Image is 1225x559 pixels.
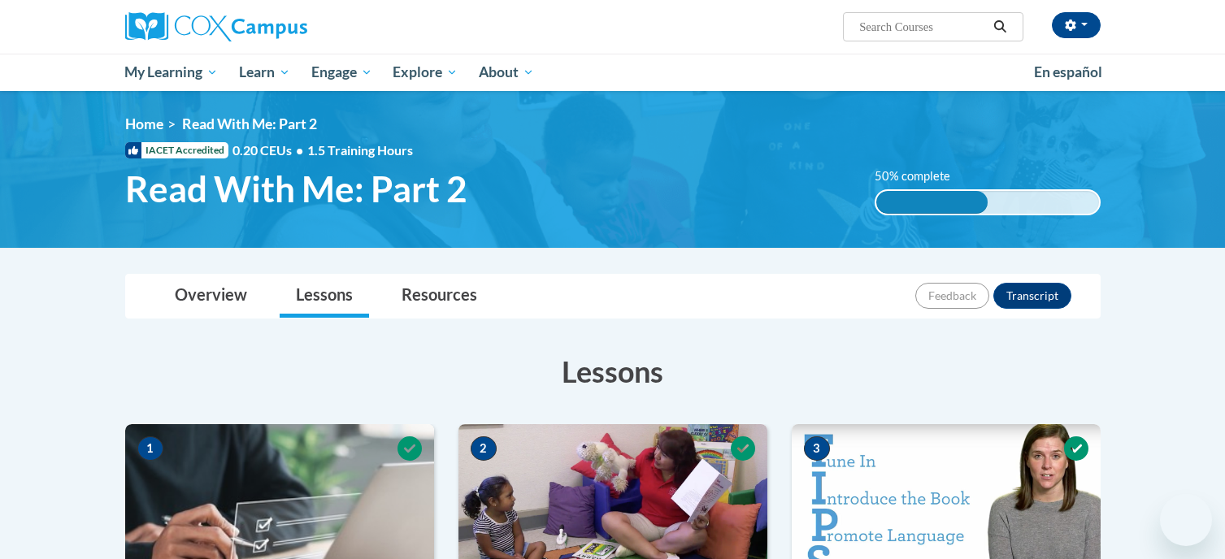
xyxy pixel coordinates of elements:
a: Resources [385,275,493,318]
a: Engage [301,54,383,91]
a: Explore [382,54,468,91]
a: En español [1023,55,1113,89]
span: IACET Accredited [125,142,228,158]
div: Main menu [101,54,1125,91]
span: 0.20 CEUs [232,141,307,159]
span: About [479,63,534,82]
span: Read With Me: Part 2 [182,115,317,132]
span: 3 [804,436,830,461]
a: Learn [228,54,301,91]
button: Account Settings [1052,12,1101,38]
button: Transcript [993,283,1071,309]
a: About [468,54,545,91]
span: My Learning [124,63,218,82]
span: Read With Me: Part 2 [125,167,467,210]
label: 50% complete [875,167,968,185]
span: Explore [393,63,458,82]
a: My Learning [115,54,229,91]
div: 50% complete [876,191,988,214]
span: Learn [239,63,290,82]
span: 1 [137,436,163,461]
img: Cox Campus [125,12,307,41]
span: 1.5 Training Hours [307,142,413,158]
span: En español [1034,63,1102,80]
span: • [296,142,303,158]
a: Home [125,115,163,132]
a: Cox Campus [125,12,434,41]
span: 2 [471,436,497,461]
span: Engage [311,63,372,82]
input: Search Courses [858,17,988,37]
button: Feedback [915,283,989,309]
h3: Lessons [125,351,1101,392]
button: Search [988,17,1012,37]
iframe: Button to launch messaging window [1160,494,1212,546]
a: Overview [159,275,263,318]
a: Lessons [280,275,369,318]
